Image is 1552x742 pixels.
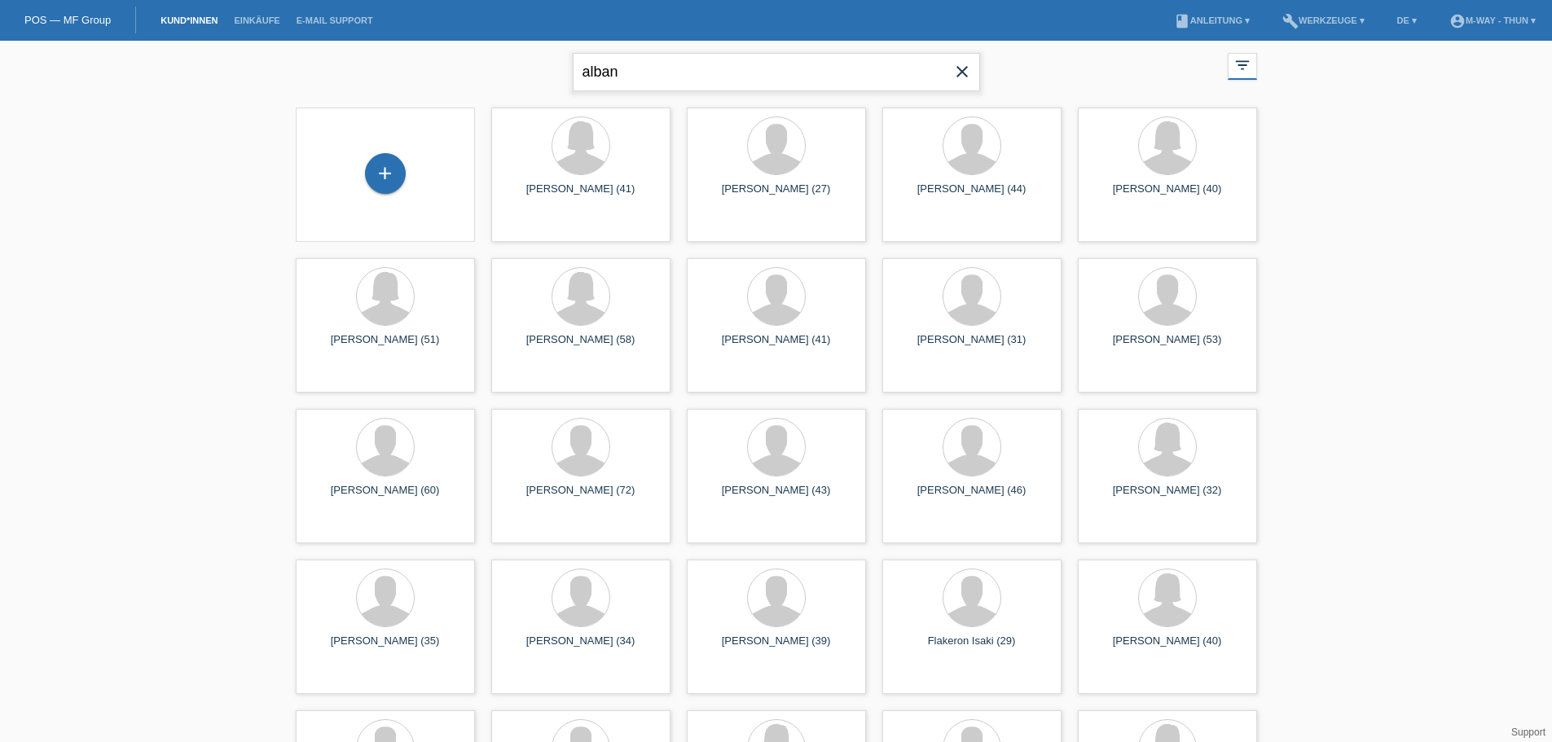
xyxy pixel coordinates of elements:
[895,333,1049,359] div: [PERSON_NAME] (31)
[1449,13,1466,29] i: account_circle
[895,182,1049,209] div: [PERSON_NAME] (44)
[288,15,381,25] a: E-Mail Support
[309,484,462,510] div: [PERSON_NAME] (60)
[952,62,972,81] i: close
[895,484,1049,510] div: [PERSON_NAME] (46)
[504,484,657,510] div: [PERSON_NAME] (72)
[700,182,853,209] div: [PERSON_NAME] (27)
[309,634,462,661] div: [PERSON_NAME] (35)
[1282,13,1299,29] i: build
[1511,727,1545,738] a: Support
[366,160,405,187] div: Kund*in hinzufügen
[226,15,288,25] a: Einkäufe
[700,634,853,661] div: [PERSON_NAME] (39)
[152,15,226,25] a: Kund*innen
[700,333,853,359] div: [PERSON_NAME] (41)
[895,634,1049,661] div: Flakeron Isaki (29)
[1091,634,1244,661] div: [PERSON_NAME] (40)
[504,333,657,359] div: [PERSON_NAME] (58)
[1091,333,1244,359] div: [PERSON_NAME] (53)
[573,53,980,91] input: Suche...
[1166,15,1258,25] a: bookAnleitung ▾
[309,333,462,359] div: [PERSON_NAME] (51)
[1274,15,1373,25] a: buildWerkzeuge ▾
[1091,182,1244,209] div: [PERSON_NAME] (40)
[700,484,853,510] div: [PERSON_NAME] (43)
[1441,15,1544,25] a: account_circlem-way - Thun ▾
[1233,56,1251,74] i: filter_list
[1389,15,1425,25] a: DE ▾
[504,182,657,209] div: [PERSON_NAME] (41)
[24,14,111,26] a: POS — MF Group
[1174,13,1190,29] i: book
[1091,484,1244,510] div: [PERSON_NAME] (32)
[504,634,657,661] div: [PERSON_NAME] (34)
